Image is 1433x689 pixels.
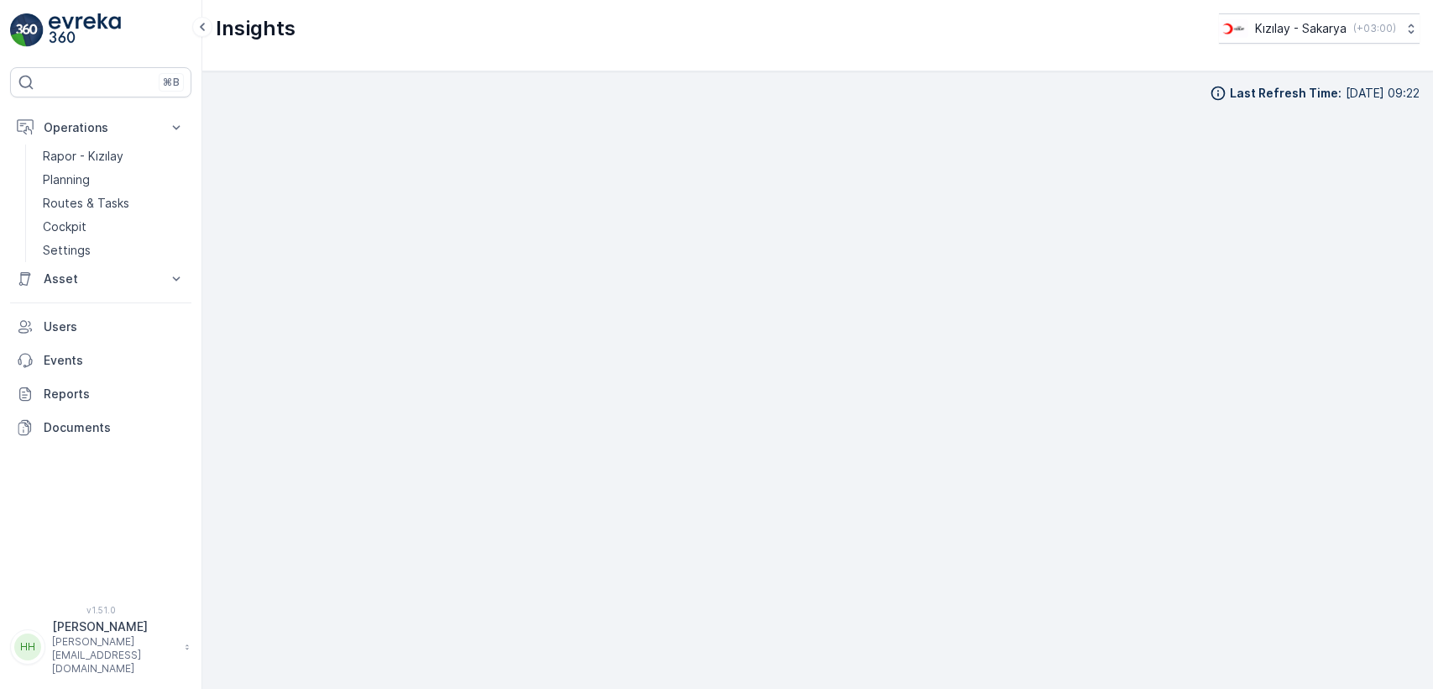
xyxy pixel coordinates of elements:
[1353,22,1396,35] p: ( +03:00 )
[36,145,191,168] a: Rapor - Kızılay
[10,605,191,615] span: v 1.51.0
[49,13,121,47] img: logo_light-DOdMpM7g.png
[43,171,90,188] p: Planning
[1230,85,1341,102] p: Last Refresh Time :
[216,15,295,42] p: Insights
[43,242,91,259] p: Settings
[44,271,158,287] p: Asset
[36,168,191,192] a: Planning
[44,352,185,369] p: Events
[43,218,86,235] p: Cockpit
[52,618,176,635] p: [PERSON_NAME]
[43,195,129,212] p: Routes & Tasks
[1219,13,1420,44] button: Kızılay - Sakarya(+03:00)
[163,76,180,89] p: ⌘B
[36,215,191,239] a: Cockpit
[36,239,191,262] a: Settings
[36,192,191,215] a: Routes & Tasks
[10,618,191,676] button: HH[PERSON_NAME][PERSON_NAME][EMAIL_ADDRESS][DOMAIN_NAME]
[10,377,191,411] a: Reports
[52,635,176,676] p: [PERSON_NAME][EMAIL_ADDRESS][DOMAIN_NAME]
[10,262,191,296] button: Asset
[43,148,123,165] p: Rapor - Kızılay
[10,411,191,444] a: Documents
[10,13,44,47] img: logo
[10,310,191,344] a: Users
[14,634,41,660] div: HH
[44,318,185,335] p: Users
[10,344,191,377] a: Events
[1255,20,1347,37] p: Kızılay - Sakarya
[10,111,191,145] button: Operations
[1346,85,1420,102] p: [DATE] 09:22
[1219,19,1248,38] img: k%C4%B1z%C4%B1lay_DTAvauz.png
[44,119,158,136] p: Operations
[44,419,185,436] p: Documents
[44,386,185,402] p: Reports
